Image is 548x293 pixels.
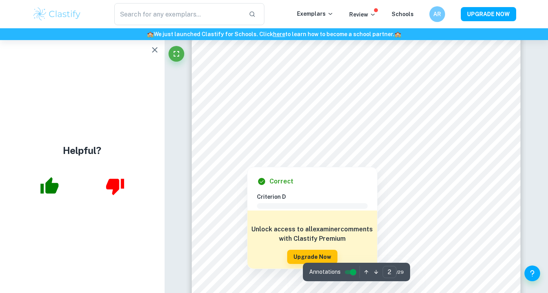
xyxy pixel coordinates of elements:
[257,192,374,201] h6: Criterion D
[396,269,404,276] span: / 29
[2,30,546,38] h6: We just launched Clastify for Schools. Click to learn how to become a school partner.
[32,6,82,22] img: Clastify logo
[524,266,540,281] button: Help and Feedback
[394,31,401,37] span: 🏫
[269,177,293,186] h6: Correct
[114,3,243,25] input: Search for any exemplars...
[287,250,337,264] button: Upgrade Now
[147,31,154,37] span: 🏫
[169,46,184,62] button: Fullscreen
[392,11,414,17] a: Schools
[63,143,101,157] h4: Helpful?
[349,10,376,19] p: Review
[433,10,442,18] h6: AR
[429,6,445,22] button: AR
[297,9,334,18] p: Exemplars
[309,268,341,276] span: Annotations
[251,225,373,244] h6: Unlock access to all examiner comments with Clastify Premium
[461,7,516,21] button: UPGRADE NOW
[273,31,285,37] a: here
